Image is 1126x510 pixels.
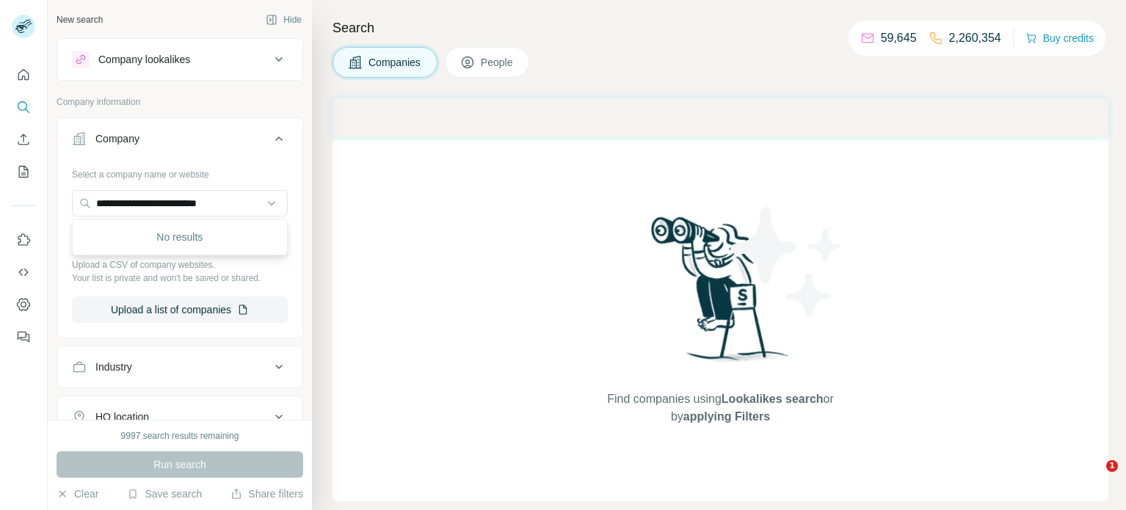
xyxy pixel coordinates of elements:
[72,296,288,323] button: Upload a list of companies
[1106,460,1118,472] span: 1
[57,399,302,434] button: HQ location
[57,95,303,109] p: Company information
[127,487,202,501] button: Save search
[881,29,917,47] p: 59,645
[12,324,35,350] button: Feedback
[721,196,853,328] img: Surfe Illustration - Stars
[76,222,284,252] div: No results
[57,13,103,26] div: New search
[57,42,302,77] button: Company lookalikes
[12,259,35,285] button: Use Surfe API
[12,159,35,185] button: My lists
[72,258,288,272] p: Upload a CSV of company websites.
[72,272,288,285] p: Your list is private and won't be saved or shared.
[98,52,190,67] div: Company lookalikes
[57,487,98,501] button: Clear
[12,62,35,88] button: Quick start
[72,162,288,181] div: Select a company name or website
[949,29,1001,47] p: 2,260,354
[95,360,132,374] div: Industry
[121,429,239,442] div: 9997 search results remaining
[12,126,35,153] button: Enrich CSV
[1025,28,1094,48] button: Buy credits
[333,18,1108,38] h4: Search
[603,390,838,426] span: Find companies using or by
[368,55,422,70] span: Companies
[644,213,797,376] img: Surfe Illustration - Woman searching with binoculars
[12,227,35,253] button: Use Surfe on LinkedIn
[230,487,303,501] button: Share filters
[57,349,302,385] button: Industry
[57,121,302,162] button: Company
[1076,460,1111,495] iframe: Intercom live chat
[722,393,824,405] span: Lookalikes search
[683,410,770,423] span: applying Filters
[255,9,312,31] button: Hide
[12,94,35,120] button: Search
[333,98,1108,137] iframe: Banner
[12,291,35,318] button: Dashboard
[95,131,139,146] div: Company
[481,55,515,70] span: People
[95,409,149,424] div: HQ location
